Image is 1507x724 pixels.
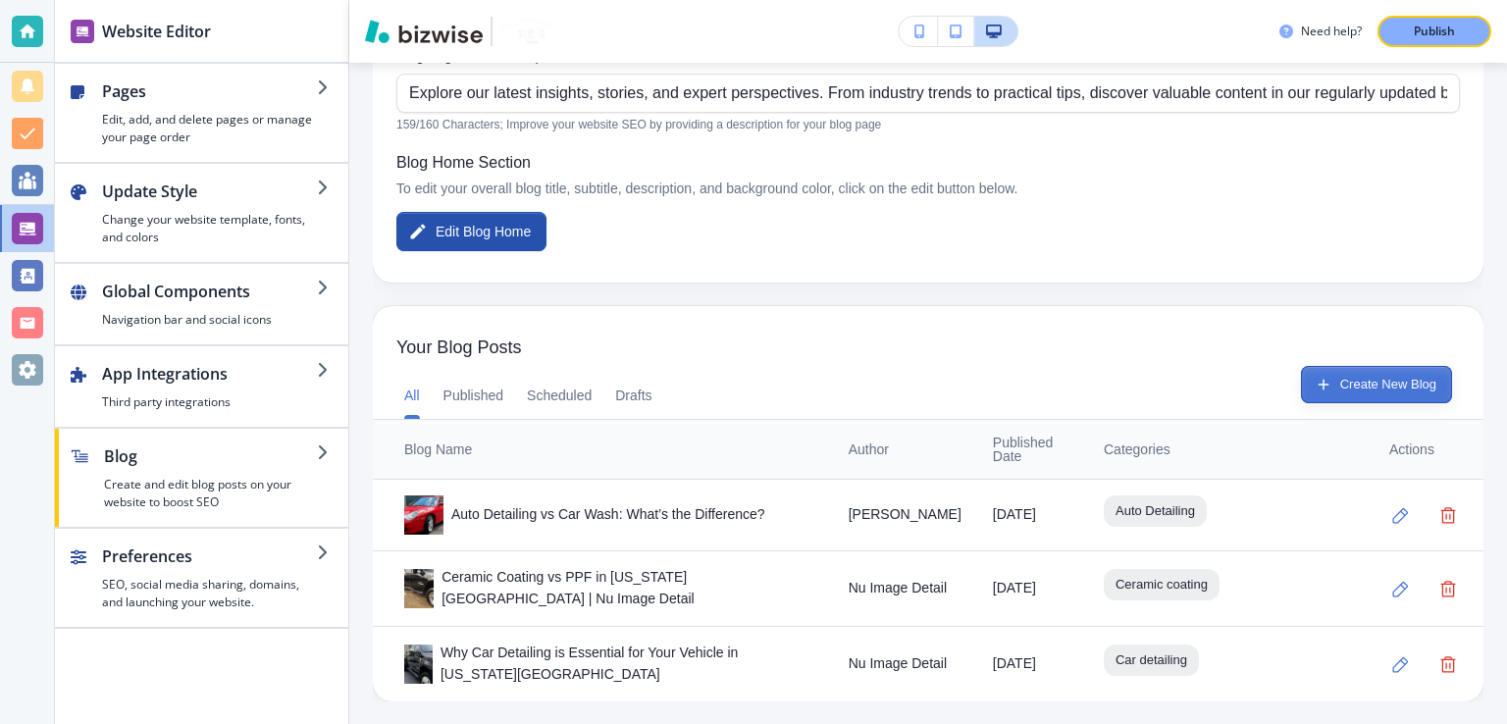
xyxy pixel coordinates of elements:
[833,627,977,701] td: Nu Image Detail
[55,264,348,344] button: Global ComponentsNavigation bar and social icons
[404,495,817,535] div: Auto Detailing vs Car Wash: What’s the Difference?
[102,362,317,386] h2: App Integrations
[102,79,317,103] h2: Pages
[1104,501,1207,521] span: Auto Detailing
[833,420,977,480] th: Author
[404,442,817,456] div: Blog Name
[1301,23,1362,40] h3: Need help?
[833,551,977,627] td: Nu Image Detail
[71,20,94,43] img: editor icon
[404,567,817,610] div: Ceramic Coating vs PPF in [US_STATE][GEOGRAPHIC_DATA] | Nu Image Detail
[55,429,348,527] button: BlogCreate and edit blog posts on your website to boost SEO
[102,393,317,411] h4: Third party integrations
[102,576,317,611] h4: SEO, social media sharing, domains, and launching your website.
[1301,366,1452,403] button: Create New Blog
[55,529,348,627] button: PreferencesSEO, social media sharing, domains, and launching your website.
[55,164,348,262] button: Update StyleChange your website template, fonts, and colors
[1377,16,1491,47] button: Publish
[55,346,348,427] button: App IntegrationsThird party integrations
[396,212,546,251] button: Edit Blog Home
[102,544,317,568] h2: Preferences
[102,311,317,329] h4: Navigation bar and social icons
[833,480,977,551] td: [PERSON_NAME]
[102,111,317,146] h4: Edit, add, and delete pages or manage your page order
[1104,650,1199,670] span: Car detailing
[396,116,1446,135] p: 159/160 Characters; Improve your website SEO by providing a description for your blog page
[977,420,1088,480] th: Published Date
[102,180,317,203] h2: Update Style
[615,372,651,419] button: Drafts
[404,643,817,686] div: Why Car Detailing is Essential for Your Vehicle in [US_STATE][GEOGRAPHIC_DATA]
[104,476,317,511] h4: Create and edit blog posts on your website to boost SEO
[1414,23,1455,40] p: Publish
[396,151,1460,175] p: Blog Home Section
[404,569,443,608] img: f55dca7108df5339815aa9a6e415ce33.webp
[55,64,348,162] button: PagesEdit, add, and delete pages or manage your page order
[500,19,553,43] img: Your Logo
[102,20,211,43] h2: Website Editor
[443,372,504,419] button: Published
[365,20,483,43] img: Bizwise Logo
[404,495,443,535] img: 6ebc76aa8de7860e31c7613d8e5e6049.webp
[1088,420,1366,480] th: Categories
[1389,442,1468,456] div: Actions
[396,179,1460,200] p: To edit your overall blog title, subtitle, description, and background color, click on the edit b...
[977,480,1088,551] td: [DATE]
[404,372,420,419] button: All
[1104,575,1220,595] span: Ceramic coating
[102,211,317,246] h4: Change your website template, fonts, and colors
[977,551,1088,627] td: [DATE]
[977,627,1088,701] td: [DATE]
[396,337,1460,359] span: Your Blog Posts
[404,645,443,684] img: 1f6f9161244d85f168c9c2c0750852ed.webp
[527,372,592,419] button: Scheduled
[102,280,317,303] h2: Global Components
[104,444,317,468] h2: Blog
